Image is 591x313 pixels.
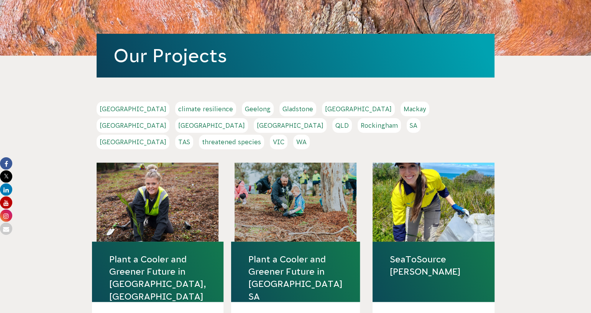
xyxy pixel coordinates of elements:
a: Gladstone [279,102,316,116]
a: SA [407,118,420,133]
a: [GEOGRAPHIC_DATA] [97,135,169,149]
a: [GEOGRAPHIC_DATA] [254,118,327,133]
a: Plant a Cooler and Greener Future in [GEOGRAPHIC_DATA], [GEOGRAPHIC_DATA] [109,253,206,303]
a: threatened species [199,135,264,149]
a: SeaToSource [PERSON_NAME] [390,253,477,278]
a: climate resilience [175,102,236,116]
a: [GEOGRAPHIC_DATA] [175,118,248,133]
a: Plant a Cooler and Greener Future in [GEOGRAPHIC_DATA] SA [248,253,343,303]
a: [GEOGRAPHIC_DATA] [97,118,169,133]
a: Geelong [242,102,274,116]
a: Mackay [401,102,429,116]
a: Our Projects [113,45,227,66]
a: QLD [332,118,352,133]
a: Rockingham [358,118,401,133]
a: [GEOGRAPHIC_DATA] [97,102,169,116]
a: [GEOGRAPHIC_DATA] [322,102,395,116]
a: WA [293,135,310,149]
a: TAS [175,135,193,149]
a: VIC [270,135,287,149]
